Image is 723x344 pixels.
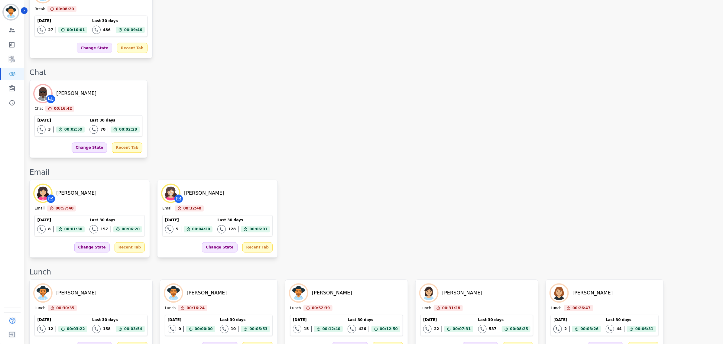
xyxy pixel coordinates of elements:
span: 00:03:54 [124,326,142,332]
div: [DATE] [37,118,85,123]
div: [DATE] [423,318,473,323]
div: 3 [48,127,50,132]
div: Lunch [165,306,176,311]
div: [PERSON_NAME] [56,290,96,297]
div: Email [162,206,172,212]
div: Last 30 days [348,318,400,323]
div: 10 [231,327,236,332]
span: 00:06:01 [249,226,267,232]
div: Last 30 days [606,318,656,323]
div: Change State [74,242,110,253]
span: 00:07:31 [453,326,471,332]
div: [DATE] [37,318,87,323]
div: 8 [48,227,50,232]
div: 5 [176,227,178,232]
div: 157 [100,227,108,232]
div: [PERSON_NAME] [572,290,613,297]
span: 00:10:01 [67,27,85,33]
span: 00:31:28 [442,305,460,311]
span: 00:08:25 [510,326,528,332]
div: Lunch [290,306,301,311]
span: 00:12:40 [323,326,341,332]
div: Recent Tab [242,242,273,253]
span: 00:32:48 [183,206,202,212]
div: 486 [103,28,111,32]
img: Avatar [34,285,51,302]
div: 537 [489,327,497,332]
span: 00:08:20 [56,6,74,12]
div: Lunch [420,306,431,311]
div: Email [29,168,717,177]
div: Lunch [34,306,45,311]
img: Bordered avatar [4,5,18,19]
div: [DATE] [168,318,215,323]
div: 128 [228,227,236,232]
img: Avatar [420,285,437,302]
div: [DATE] [37,18,87,23]
div: Last 30 days [220,318,270,323]
img: Avatar [165,285,182,302]
span: 00:52:39 [312,305,330,311]
div: Last 30 days [92,318,145,323]
span: 00:00:00 [195,326,213,332]
div: Recent Tab [112,143,142,153]
span: 00:16:24 [186,305,205,311]
div: Email [34,206,44,212]
div: Change State [77,43,112,53]
div: [PERSON_NAME] [312,290,352,297]
img: Avatar [34,85,51,102]
div: Last 30 days [89,118,139,123]
img: Avatar [290,285,307,302]
div: 0 [179,327,181,332]
span: 00:03:22 [67,326,85,332]
span: 00:06:20 [122,226,140,232]
div: [PERSON_NAME] [56,90,96,97]
div: [PERSON_NAME] [184,190,224,197]
span: 00:30:35 [56,305,74,311]
div: 158 [103,327,111,332]
span: 00:02:59 [64,127,83,133]
div: Chat [29,68,717,78]
img: Avatar [34,185,51,202]
div: Last 30 days [478,318,531,323]
img: Avatar [162,185,179,202]
span: 00:26:47 [572,305,591,311]
div: Change State [72,143,107,153]
span: 00:01:30 [64,226,83,232]
div: 12 [48,327,53,332]
div: [DATE] [293,318,343,323]
span: 00:05:53 [249,326,267,332]
span: 00:16:42 [54,106,72,112]
div: [PERSON_NAME] [56,190,96,197]
div: [DATE] [165,218,212,223]
div: Recent Tab [117,43,147,53]
span: 00:03:26 [581,326,599,332]
span: 00:04:20 [192,226,210,232]
div: Last 30 days [89,218,142,223]
div: Chat [34,106,43,112]
div: [PERSON_NAME] [442,290,482,297]
div: 70 [100,127,105,132]
div: Recent Tab [115,242,145,253]
div: Break [34,7,45,12]
span: 00:57:40 [56,206,74,212]
div: [DATE] [37,218,85,223]
div: [PERSON_NAME] [187,290,227,297]
div: Last 30 days [92,18,145,23]
div: Lunch [551,306,562,311]
span: 00:02:29 [119,127,137,133]
div: 22 [434,327,439,332]
div: 15 [304,327,309,332]
div: Change State [202,242,237,253]
span: 00:09:46 [124,27,142,33]
div: Lunch [29,268,717,277]
img: Avatar [551,285,568,302]
div: 27 [48,28,53,32]
div: 44 [617,327,622,332]
div: [DATE] [553,318,601,323]
div: 2 [564,327,567,332]
div: 426 [358,327,366,332]
span: 00:12:50 [380,326,398,332]
div: Last 30 days [217,218,270,223]
span: 00:06:31 [635,326,653,332]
